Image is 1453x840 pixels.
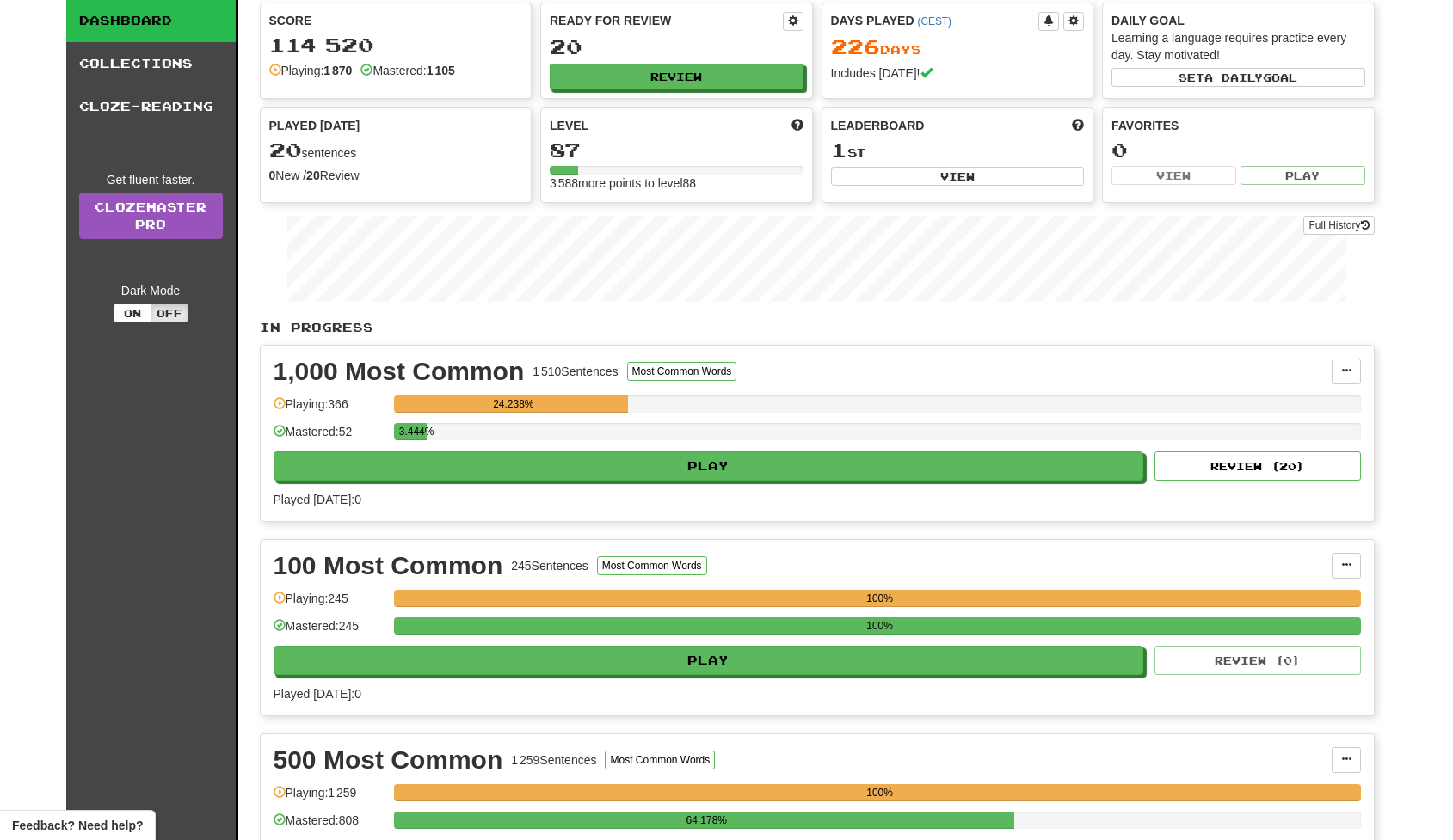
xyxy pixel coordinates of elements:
button: Play [1241,166,1365,185]
span: Open feedback widget [12,817,143,834]
strong: 1 870 [323,64,352,77]
span: Played [DATE] [269,117,360,134]
span: 1 [831,138,847,162]
div: 100% [399,617,1361,635]
div: Get fluent faster. [79,171,223,188]
button: Most Common Words [605,751,715,769]
span: Played [DATE]: 0 [274,687,361,701]
div: Ready for Review [550,12,783,29]
span: a daily [1204,71,1263,83]
a: ClozemasterPro [79,193,223,239]
button: Most Common Words [627,362,737,381]
div: 1,000 Most Common [274,359,525,384]
div: st [831,139,1085,162]
div: Score [269,12,523,29]
div: 3.444% [399,423,427,440]
span: 20 [269,138,302,162]
button: Off [151,304,188,322]
button: View [1111,166,1236,185]
div: 500 Most Common [274,747,503,773]
div: 245 Sentences [511,557,588,574]
a: Cloze-Reading [66,85,236,128]
span: Played [DATE]: 0 [274,493,361,506]
div: Dark Mode [79,282,223,299]
div: 20 [550,36,803,58]
div: 100% [399,590,1361,607]
div: Learning a language requires practice every day. Stay motivated! [1111,29,1365,64]
div: Days Played [831,12,1039,29]
button: Review [550,64,803,89]
div: New / Review [269,167,523,184]
button: Most Common Words [597,556,707,575]
span: Leaderboard [831,117,925,134]
div: 3 588 more points to level 88 [550,175,803,192]
div: Mastered: [360,62,454,79]
div: Mastered: 52 [274,423,385,451]
strong: 20 [306,169,320,182]
span: 226 [831,34,880,58]
div: Includes [DATE]! [831,64,1085,82]
button: Review (0) [1154,646,1361,675]
button: View [831,167,1085,186]
div: Playing: 366 [274,395,385,424]
div: 87 [550,139,803,161]
div: Daily Goal [1111,12,1365,29]
button: Seta dailygoal [1111,68,1365,87]
div: 114 520 [269,34,523,56]
div: 64.178% [399,812,1014,829]
a: (CEST) [917,15,951,28]
div: sentences [269,139,523,162]
p: In Progress [260,319,1375,336]
span: Score more points to level up [791,117,803,134]
button: Play [274,451,1144,481]
div: 1 510 Sentences [533,363,618,380]
a: Collections [66,42,236,85]
div: 0 [1111,139,1365,161]
div: 100% [399,784,1361,801]
div: Playing: 245 [274,590,385,618]
div: Playing: [269,62,353,79]
div: 24.238% [399,395,628,413]
div: 100 Most Common [274,553,503,579]
div: Day s [831,36,1085,58]
span: Level [550,117,588,134]
div: Mastered: 808 [274,812,385,840]
strong: 0 [269,169,276,182]
button: Review (20) [1154,451,1361,481]
button: On [114,304,151,322]
div: Playing: 1 259 [274,784,385,812]
strong: 1 105 [427,64,455,77]
div: Mastered: 245 [274,617,385,646]
div: 1 259 Sentences [511,751,596,769]
span: This week in points, UTC [1072,117,1084,134]
button: Play [274,646,1144,675]
button: Full History [1303,216,1374,235]
div: Favorites [1111,117,1365,134]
